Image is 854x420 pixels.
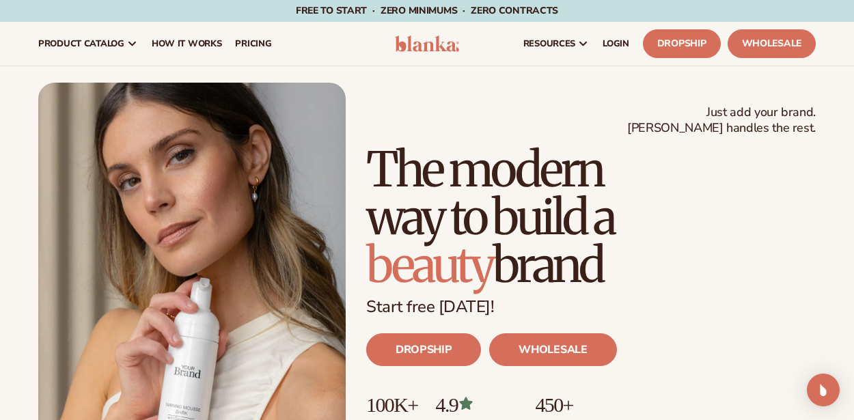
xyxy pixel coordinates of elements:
[366,235,493,295] span: beauty
[395,36,459,52] img: logo
[643,29,721,58] a: Dropship
[535,393,638,416] p: 450+
[366,333,481,366] a: DROPSHIP
[489,333,616,366] a: WHOLESALE
[603,38,629,49] span: LOGIN
[728,29,816,58] a: Wholesale
[436,393,522,416] p: 4.9
[31,22,145,66] a: product catalog
[152,38,222,49] span: How It Works
[228,22,278,66] a: pricing
[296,4,558,17] span: Free to start · ZERO minimums · ZERO contracts
[627,104,816,137] span: Just add your brand. [PERSON_NAME] handles the rest.
[596,22,636,66] a: LOGIN
[807,374,840,406] div: Open Intercom Messenger
[523,38,575,49] span: resources
[516,22,596,66] a: resources
[366,145,816,289] h1: The modern way to build a brand
[235,38,271,49] span: pricing
[366,393,422,416] p: 100K+
[366,297,816,317] p: Start free [DATE]!
[38,38,124,49] span: product catalog
[145,22,229,66] a: How It Works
